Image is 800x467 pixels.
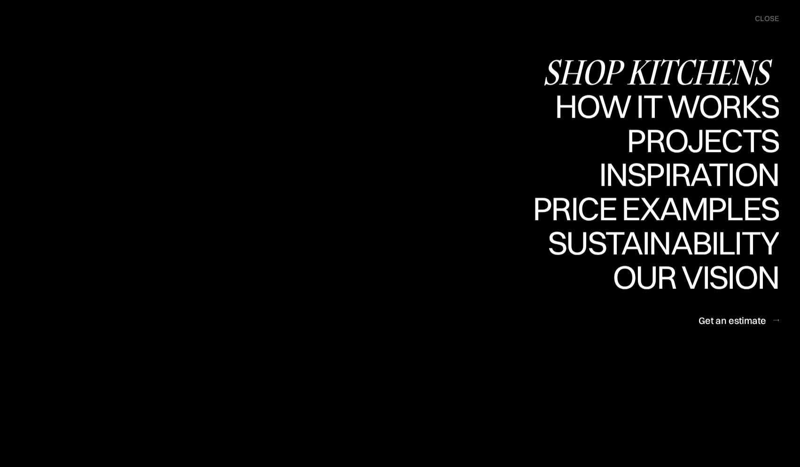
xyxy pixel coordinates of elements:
[699,309,779,332] a: Get an estimate
[746,9,779,28] div: menu
[540,259,779,292] div: Sustainability
[533,192,779,226] a: Price examplesPrice examples
[586,158,779,191] div: Inspiration
[586,158,779,192] a: InspirationInspiration
[627,124,779,158] a: ProjectsProjects
[540,226,779,260] a: SustainabilitySustainability
[755,14,779,24] div: close
[605,260,779,295] a: Our visionOur vision
[540,226,779,259] div: Sustainability
[533,225,779,258] div: Price examples
[552,122,779,155] div: How it works
[627,124,779,157] div: Projects
[627,157,779,190] div: Projects
[552,90,779,124] a: How it worksHow it works
[586,191,779,224] div: Inspiration
[605,260,779,293] div: Our vision
[699,314,766,327] div: Get an estimate
[543,55,779,88] div: Shop Kitchens
[543,55,779,90] a: Shop Kitchens
[533,192,779,225] div: Price examples
[552,90,779,122] div: How it works
[605,293,779,326] div: Our vision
